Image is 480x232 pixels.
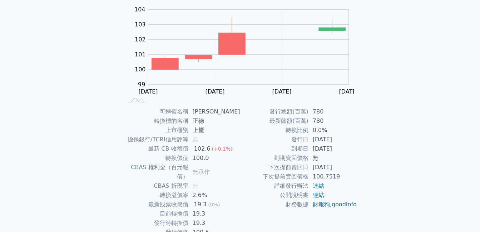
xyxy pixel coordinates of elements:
td: 上櫃 [188,126,240,135]
td: 轉換比例 [240,126,308,135]
td: 詳細發行辦法 [240,181,308,191]
tspan: 100 [135,66,146,73]
td: 目前轉換價 [123,209,188,218]
tspan: [DATE] [272,88,292,95]
td: CBAS 權利金（百元報價） [123,163,188,181]
td: [DATE] [308,163,357,172]
span: 無承作 [193,168,210,175]
td: 最新 CB 收盤價 [123,144,188,153]
td: 公開說明書 [240,191,308,200]
div: 19.3 [193,200,208,209]
td: 最新股票收盤價 [123,200,188,209]
td: [DATE] [308,144,357,153]
a: goodinfo [332,201,357,208]
td: 財務數據 [240,200,308,209]
tspan: [DATE] [339,88,358,95]
tspan: 102 [135,36,146,43]
g: Chart [131,6,360,95]
td: 轉換標的名稱 [123,116,188,126]
td: 上市櫃別 [123,126,188,135]
td: 下次提前賣回日 [240,163,308,172]
td: 100.0 [188,153,240,163]
td: 轉換價值 [123,153,188,163]
g: Series [152,17,345,70]
tspan: [DATE] [139,88,158,95]
span: (+0.1%) [212,146,232,152]
td: [PERSON_NAME] [188,107,240,116]
tspan: 99 [138,81,145,88]
tspan: [DATE] [206,88,225,95]
td: 到期日 [240,144,308,153]
a: 財報狗 [313,201,330,208]
td: 到期賣回價格 [240,153,308,163]
td: 可轉債名稱 [123,107,188,116]
span: 無 [193,136,198,143]
tspan: 103 [135,21,146,28]
td: 0.0% [308,126,357,135]
td: CBAS 折現率 [123,181,188,191]
a: 連結 [313,192,324,198]
td: 發行總額(百萬) [240,107,308,116]
td: 19.3 [188,218,240,228]
span: (0%) [208,202,220,207]
td: 下次提前賣回價格 [240,172,308,181]
td: 轉換溢價率 [123,191,188,200]
td: 2.6% [188,191,240,200]
a: 連結 [313,182,324,189]
td: , [308,200,357,209]
td: 最新餘額(百萬) [240,116,308,126]
td: 780 [308,107,357,116]
div: 102.6 [193,144,212,153]
td: 正德 [188,116,240,126]
td: 擔保銀行/TCRI信用評等 [123,135,188,144]
td: 100.7519 [308,172,357,181]
td: [DATE] [308,135,357,144]
td: 發行日 [240,135,308,144]
td: 發行時轉換價 [123,218,188,228]
td: 19.3 [188,209,240,218]
td: 780 [308,116,357,126]
tspan: 101 [135,51,146,58]
td: 無 [308,153,357,163]
span: 無 [193,182,198,189]
tspan: 104 [134,6,145,13]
